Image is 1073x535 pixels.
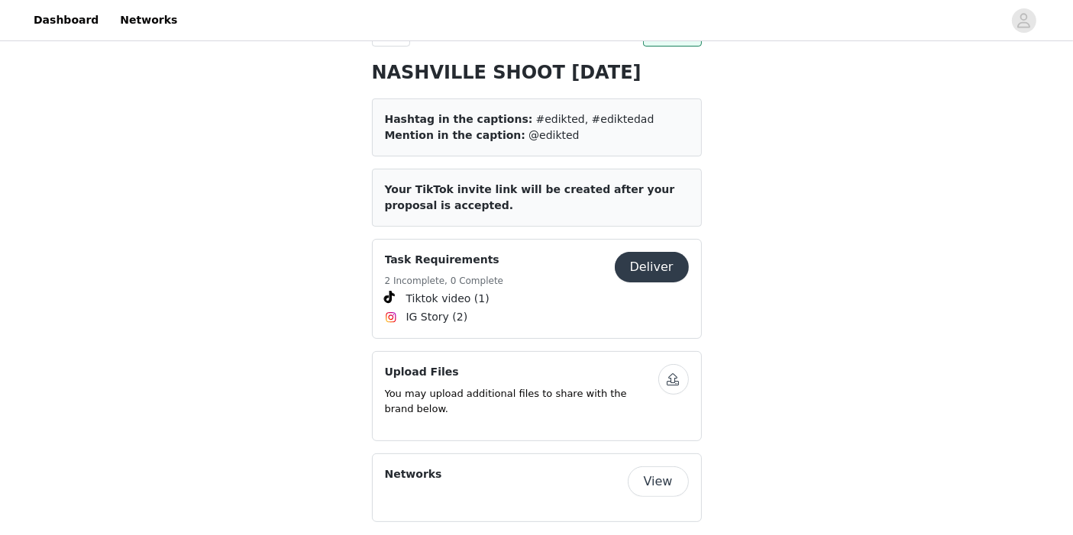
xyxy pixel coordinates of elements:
[385,364,658,380] h4: Upload Files
[528,129,580,141] span: @edikted
[385,311,397,324] img: Instagram Icon
[536,113,654,125] span: #edikted, #ediktedad
[24,3,108,37] a: Dashboard
[385,386,658,416] p: You may upload additional files to share with the brand below.
[385,252,504,268] h4: Task Requirements
[385,466,442,482] h4: Networks
[385,274,504,288] h5: 2 Incomplete, 0 Complete
[372,453,702,522] div: Networks
[385,113,533,125] span: Hashtag in the captions:
[628,466,689,497] button: View
[385,183,675,211] span: Your TikTok invite link will be created after your proposal is accepted.
[372,59,702,86] h1: NASHVILLE SHOOT [DATE]
[615,252,689,282] button: Deliver
[372,239,702,339] div: Task Requirements
[1016,8,1031,33] div: avatar
[406,291,490,307] span: Tiktok video (1)
[385,129,525,141] span: Mention in the caption:
[111,3,186,37] a: Networks
[406,309,468,325] span: IG Story (2)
